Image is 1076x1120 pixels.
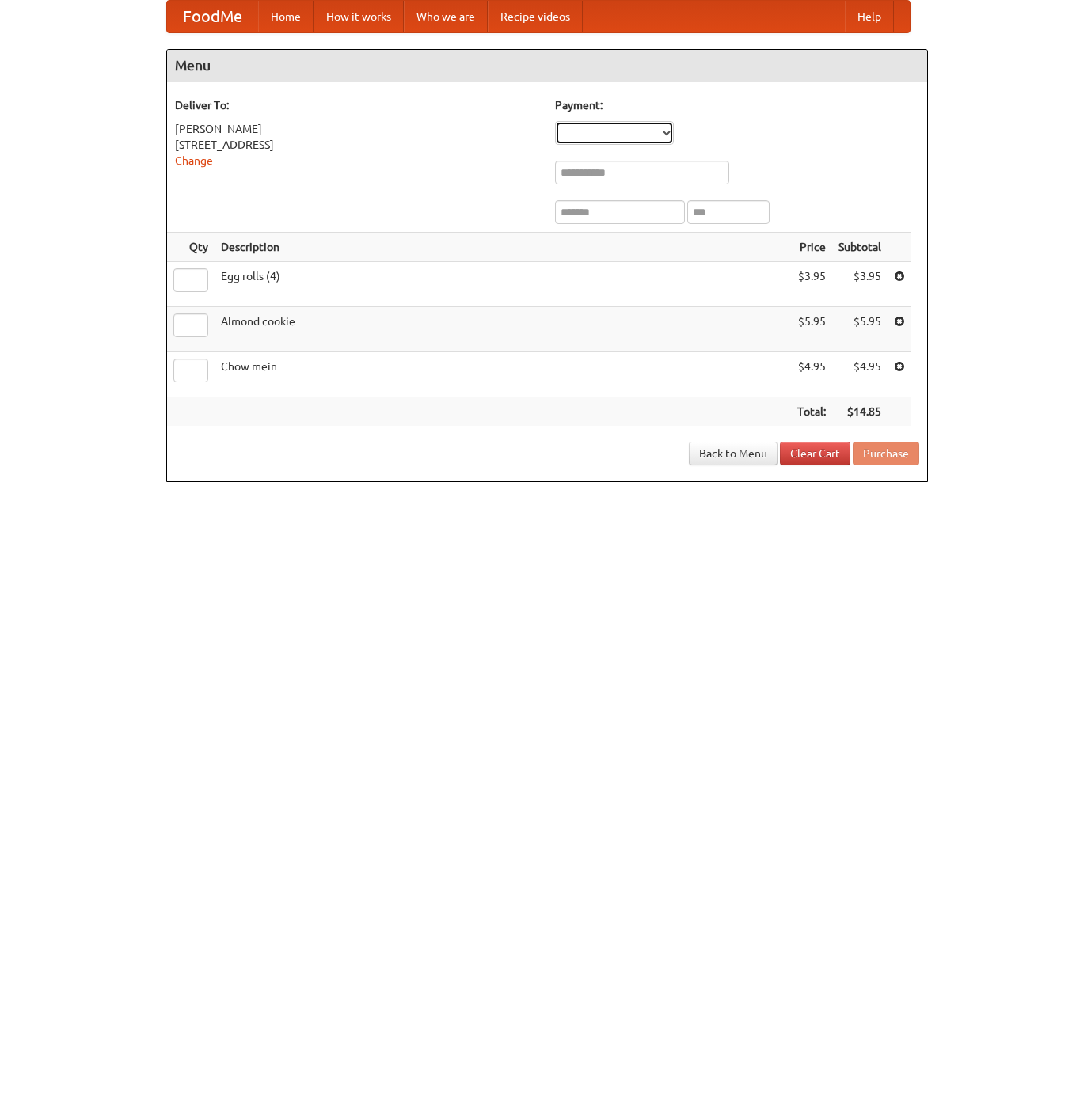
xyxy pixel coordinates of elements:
h5: Deliver To: [175,97,539,113]
td: Egg rolls (4) [215,262,791,307]
a: Change [175,154,213,167]
td: $3.95 [791,262,832,307]
td: $4.95 [832,352,888,397]
h4: Menu [167,50,927,82]
a: Back to Menu [689,442,778,465]
h5: Payment: [555,97,919,113]
th: Price [791,233,832,262]
td: Almond cookie [215,307,791,352]
td: $4.95 [791,352,832,397]
td: $5.95 [791,307,832,352]
th: Total: [791,397,832,427]
button: Purchase [853,442,919,465]
a: Home [258,1,314,32]
td: Chow mein [215,352,791,397]
div: [STREET_ADDRESS] [175,137,539,153]
a: Recipe videos [488,1,583,32]
th: Qty [167,233,215,262]
a: Clear Cart [780,442,850,465]
a: How it works [314,1,404,32]
th: $14.85 [832,397,888,427]
a: Who we are [404,1,488,32]
th: Description [215,233,791,262]
td: $3.95 [832,262,888,307]
th: Subtotal [832,233,888,262]
a: Help [845,1,894,32]
div: [PERSON_NAME] [175,121,539,137]
a: FoodMe [167,1,258,32]
td: $5.95 [832,307,888,352]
